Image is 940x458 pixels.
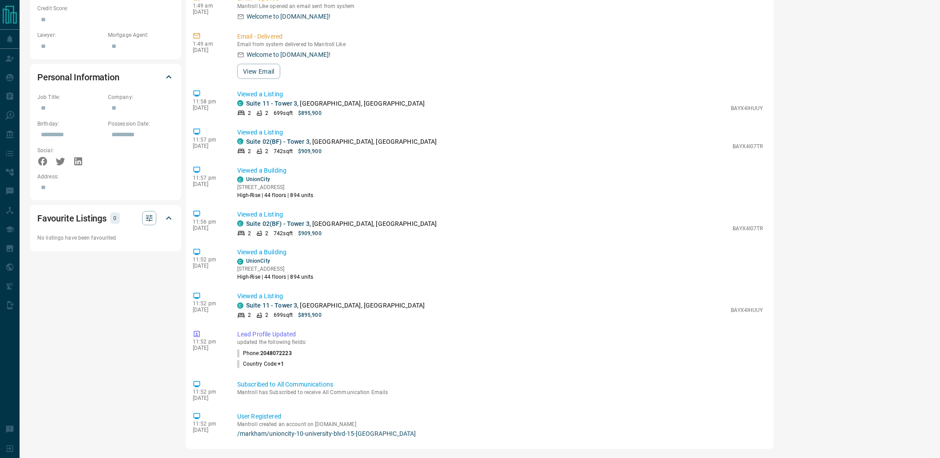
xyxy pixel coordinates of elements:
p: Mantroll created an account on [DOMAIN_NAME] [237,422,763,428]
p: Email - Delivered [237,32,763,41]
p: [DATE] [193,143,224,149]
p: Country Code : [237,360,284,368]
p: 2 [248,147,251,155]
p: Lead Profile Updated [237,330,763,340]
p: 0 [113,213,117,223]
p: [STREET_ADDRESS] [237,265,314,273]
p: Company: [108,93,174,101]
p: Address: [37,173,174,181]
p: , [GEOGRAPHIC_DATA], [GEOGRAPHIC_DATA] [246,99,425,108]
p: Viewed a Listing [237,128,763,137]
p: 11:52 pm [193,389,224,395]
p: Viewed a Listing [237,90,763,99]
p: [DATE] [193,263,224,269]
p: 2 [265,109,268,117]
p: 2 [248,229,251,237]
p: Social: [37,146,104,154]
p: 742 sqft [274,147,293,155]
p: 11:58 pm [193,99,224,105]
p: Viewed a Building [237,166,763,175]
p: [DATE] [193,395,224,402]
p: Viewed a Building [237,248,763,257]
p: Lawyer: [37,31,104,39]
div: Favourite Listings0 [37,208,174,229]
p: [DATE] [193,225,224,231]
p: [STREET_ADDRESS] [237,183,314,191]
p: , [GEOGRAPHIC_DATA], [GEOGRAPHIC_DATA] [246,219,437,229]
p: 2 [265,312,268,320]
p: BAYX4I07TR [733,225,763,233]
a: UnionCity [246,258,270,265]
p: Birthday: [37,120,104,128]
a: Suite 11 - Tower 3 [246,302,297,309]
span: 2048072223 [260,351,292,357]
p: , [GEOGRAPHIC_DATA], [GEOGRAPHIC_DATA] [246,137,437,146]
button: View Email [237,64,280,79]
p: [DATE] [193,9,224,15]
a: UnionCity [246,176,270,182]
a: Suite 02(BF) - Tower 3 [246,220,310,227]
p: $909,900 [298,147,322,155]
div: condos.ca [237,177,243,183]
p: Credit Score: [37,4,174,12]
p: User Registered [237,412,763,422]
p: 11:57 pm [193,175,224,181]
div: condos.ca [237,138,243,145]
p: 11:52 pm [193,339,224,345]
div: condos.ca [237,221,243,227]
p: [DATE] [193,181,224,187]
div: Personal Information [37,67,174,88]
a: Suite 02(BF) - Tower 3 [246,138,310,145]
p: 742 sqft [274,229,293,237]
p: 1:49 am [193,3,224,9]
p: Welcome to [DOMAIN_NAME]! [247,50,331,59]
p: 2 [265,147,268,155]
p: Email from system delivered to Mantroll Like [237,41,763,47]
p: Subscribed to All Communications [237,380,763,390]
p: High-Rise | 44 floors | 894 units [237,191,314,199]
p: $895,900 [298,312,322,320]
span: +1 [278,361,284,367]
a: /markham/unioncity-10-university-blvd-15-[GEOGRAPHIC_DATA] [237,430,763,438]
p: Welcome to [DOMAIN_NAME]! [247,12,331,21]
p: [DATE] [193,427,224,434]
p: Possession Date: [108,120,174,128]
p: 11:52 pm [193,257,224,263]
p: 1:49 am [193,41,224,47]
p: [DATE] [193,105,224,111]
p: $909,900 [298,229,322,237]
p: 699 sqft [274,312,293,320]
p: 699 sqft [274,109,293,117]
div: condos.ca [237,303,243,309]
p: 2 [265,229,268,237]
h2: Personal Information [37,70,119,84]
p: $895,900 [298,109,322,117]
p: updated the following fields: [237,340,763,346]
p: , [GEOGRAPHIC_DATA], [GEOGRAPHIC_DATA] [246,301,425,311]
p: Viewed a Listing [237,292,763,301]
p: [DATE] [193,307,224,313]
p: Mortgage Agent: [108,31,174,39]
p: Phone : [237,350,292,358]
p: BAYX4IHUUY [731,307,763,315]
p: Mantroll has Subscribed to receive All Communication Emails [237,390,763,396]
div: condos.ca [237,259,243,265]
p: BAYX4I07TR [733,142,763,150]
p: [DATE] [193,345,224,351]
p: 11:56 pm [193,219,224,225]
p: High-Rise | 44 floors | 894 units [237,273,314,281]
p: 2 [248,109,251,117]
p: 11:52 pm [193,301,224,307]
div: condos.ca [237,100,243,107]
p: No listings have been favourited [37,234,174,242]
p: Viewed a Listing [237,210,763,219]
p: 2 [248,312,251,320]
p: 11:57 pm [193,137,224,143]
p: Mantroll Like opened an email sent from system [237,3,763,9]
a: Suite 11 - Tower 3 [246,100,297,107]
p: Job Title: [37,93,104,101]
h2: Favourite Listings [37,211,107,225]
p: BAYX4IHUUY [731,104,763,112]
p: 11:52 pm [193,421,224,427]
p: [DATE] [193,47,224,53]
